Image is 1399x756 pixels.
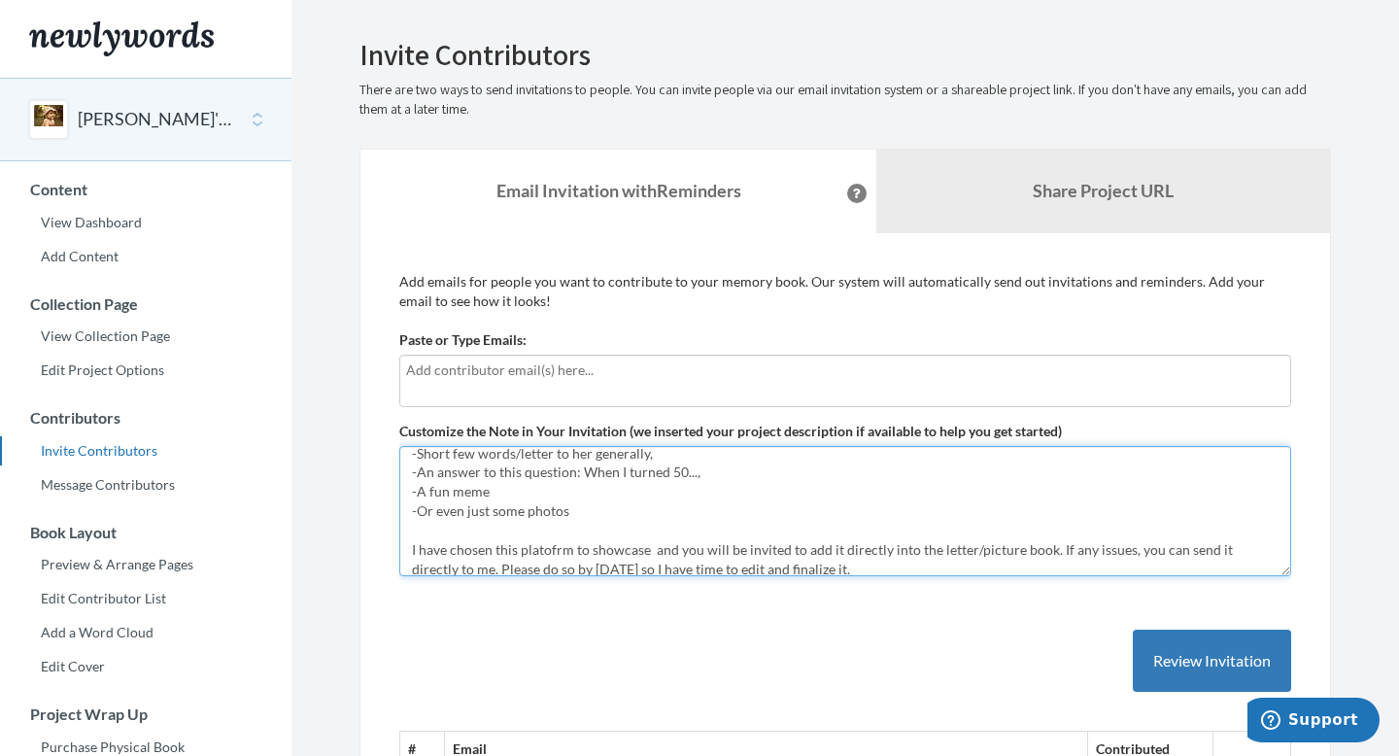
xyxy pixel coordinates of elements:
label: Paste or Type Emails: [399,330,527,350]
input: Add contributor email(s) here... [406,360,1284,381]
button: [PERSON_NAME]'s 50th [78,107,235,132]
iframe: Opens a widget where you can chat to one of our agents [1247,698,1380,746]
p: There are two ways to send invitations to people. You can invite people via our email invitation ... [359,81,1331,120]
h3: Contributors [1,409,291,427]
p: Add emails for people you want to contribute to your memory book. Our system will automatically s... [399,272,1291,311]
b: Share Project URL [1033,180,1174,201]
img: Newlywords logo [29,21,214,56]
h2: Invite Contributors [359,39,1331,71]
strong: Email Invitation with Reminders [496,180,741,201]
h3: Content [1,181,291,198]
h3: Project Wrap Up [1,705,291,723]
textarea: Friends/Fam, Another year but a big occasion. Whether she is your sibling, in-law, friend, free [... [399,446,1291,576]
button: Review Invitation [1133,630,1291,693]
h3: Book Layout [1,524,291,541]
h3: Collection Page [1,295,291,313]
label: Customize the Note in Your Invitation (we inserted your project description if available to help ... [399,422,1062,441]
